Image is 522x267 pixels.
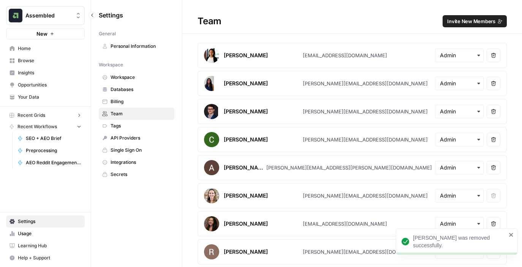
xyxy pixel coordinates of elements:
[6,252,85,264] button: Help + Support
[440,220,479,228] input: Admin
[14,144,85,157] a: Preprocessing
[111,147,171,154] span: Single Sign On
[99,96,174,108] a: Billing
[6,110,85,121] button: Recent Grids
[224,192,268,199] div: [PERSON_NAME]
[6,240,85,252] a: Learning Hub
[204,188,219,203] img: avatar
[18,230,81,237] span: Usage
[266,164,432,171] div: [PERSON_NAME][EMAIL_ADDRESS][PERSON_NAME][DOMAIN_NAME]
[111,171,171,178] span: Secrets
[14,157,85,169] a: AEO Reddit Engagement - Fork
[99,11,123,20] span: Settings
[413,234,506,249] div: [PERSON_NAME] was removed successfully.
[6,55,85,67] a: Browse
[111,159,171,166] span: Integrations
[26,135,81,142] span: SEO + AEO Brief
[440,192,479,199] input: Admin
[224,248,268,256] div: [PERSON_NAME]
[6,91,85,103] a: Your Data
[6,67,85,79] a: Insights
[26,159,81,166] span: AEO Reddit Engagement - Fork
[99,156,174,168] a: Integrations
[204,104,218,119] img: avatar
[440,80,479,87] input: Admin
[440,108,479,115] input: Admin
[224,164,263,171] div: [PERSON_NAME]
[6,228,85,240] a: Usage
[303,108,428,115] div: [PERSON_NAME][EMAIL_ADDRESS][DOMAIN_NAME]
[99,61,123,68] span: Workspace
[36,30,47,38] span: New
[303,220,387,228] div: [EMAIL_ADDRESS][DOMAIN_NAME]
[18,94,81,101] span: Your Data
[99,132,174,144] a: API Providers
[26,147,81,154] span: Preprocessing
[99,40,174,52] a: Personal Information
[224,52,268,59] div: [PERSON_NAME]
[111,86,171,93] span: Databases
[224,108,268,115] div: [PERSON_NAME]
[303,136,428,143] div: [PERSON_NAME][EMAIL_ADDRESS][DOMAIN_NAME]
[18,45,81,52] span: Home
[18,254,81,261] span: Help + Support
[9,9,22,22] img: Assembled Logo
[25,12,71,19] span: Assembled
[99,120,174,132] a: Tags
[440,164,479,171] input: Admin
[224,80,268,87] div: [PERSON_NAME]
[6,121,85,132] button: Recent Workflows
[6,6,85,25] button: Workspace: Assembled
[99,83,174,96] a: Databases
[204,132,219,147] img: avatar
[303,80,428,87] div: [PERSON_NAME][EMAIL_ADDRESS][DOMAIN_NAME]
[204,160,219,175] img: avatar
[111,135,171,141] span: API Providers
[204,76,214,91] img: avatar
[303,52,387,59] div: [EMAIL_ADDRESS][DOMAIN_NAME]
[18,69,81,76] span: Insights
[111,98,171,105] span: Billing
[204,244,219,259] img: avatar
[303,192,428,199] div: [PERSON_NAME][EMAIL_ADDRESS][DOMAIN_NAME]
[111,123,171,129] span: Tags
[447,17,495,25] span: Invite New Members
[18,242,81,249] span: Learning Hub
[204,216,219,231] img: avatar
[99,30,116,37] span: General
[111,43,171,50] span: Personal Information
[111,74,171,81] span: Workspace
[224,220,268,228] div: [PERSON_NAME]
[204,48,219,63] img: avatar
[18,82,81,88] span: Opportunities
[509,232,514,238] button: close
[182,15,522,27] div: Team
[99,168,174,181] a: Secrets
[99,144,174,156] a: Single Sign On
[6,215,85,228] a: Settings
[18,218,81,225] span: Settings
[303,248,428,256] div: [PERSON_NAME][EMAIL_ADDRESS][DOMAIN_NAME]
[440,52,479,59] input: Admin
[224,136,268,143] div: [PERSON_NAME]
[443,15,507,27] button: Invite New Members
[99,108,174,120] a: Team
[6,28,85,39] button: New
[111,110,171,117] span: Team
[17,123,57,130] span: Recent Workflows
[14,132,85,144] a: SEO + AEO Brief
[6,79,85,91] a: Opportunities
[17,112,45,119] span: Recent Grids
[6,42,85,55] a: Home
[18,57,81,64] span: Browse
[440,136,479,143] input: Admin
[99,71,174,83] a: Workspace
